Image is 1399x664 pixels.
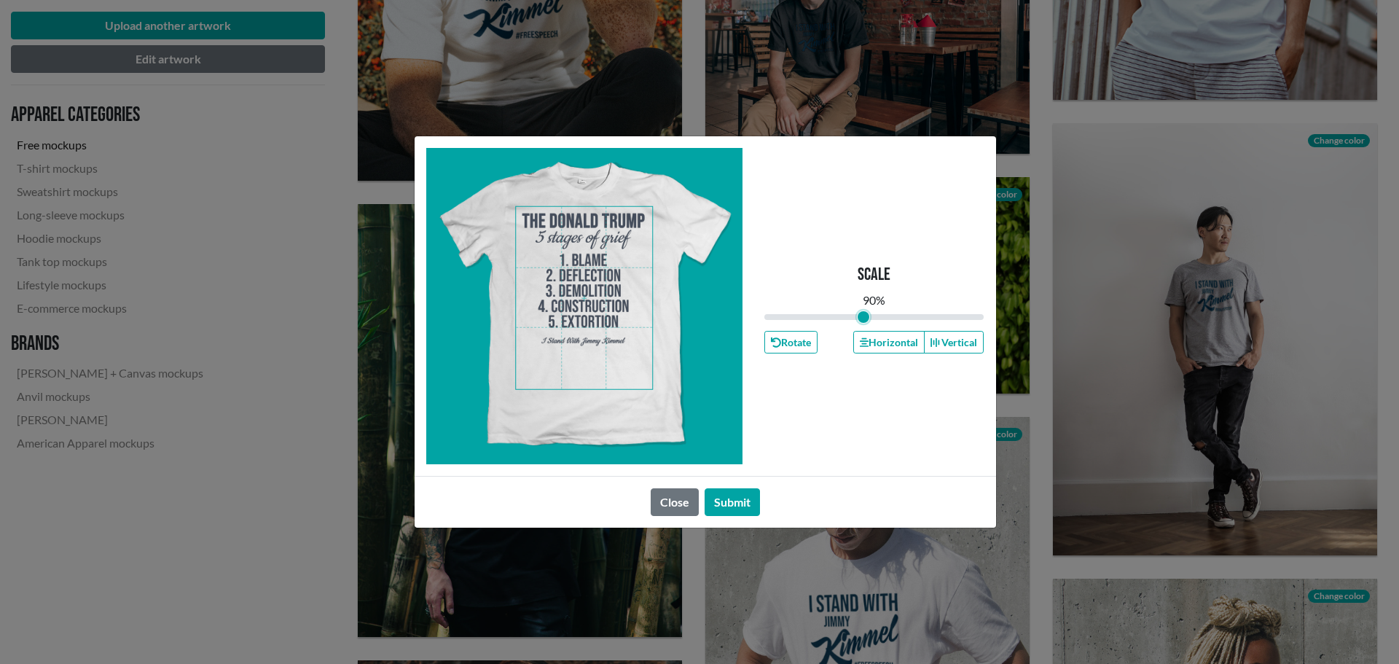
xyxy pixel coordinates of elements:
[705,488,760,516] button: Submit
[924,331,984,354] button: Vertical
[858,265,890,286] p: Scale
[863,292,885,309] div: 90 %
[853,331,925,354] button: Horizontal
[651,488,699,516] button: Close
[764,331,818,354] button: Rotate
